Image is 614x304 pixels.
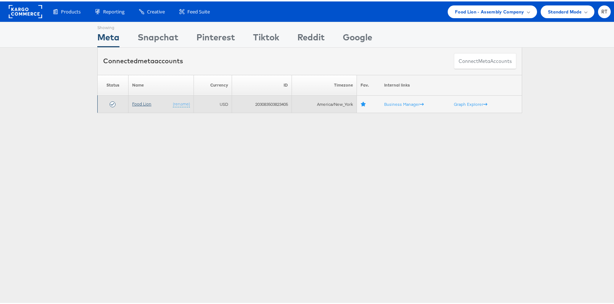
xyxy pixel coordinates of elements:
[132,100,151,105] a: Food Lion
[478,56,490,63] span: meta
[194,73,232,94] th: Currency
[384,100,424,105] a: Business Manager
[97,29,119,46] div: Meta
[196,29,235,46] div: Pinterest
[601,8,608,13] span: RT
[292,94,357,112] td: America/New_York
[194,94,232,112] td: USD
[138,29,178,46] div: Snapchat
[98,73,129,94] th: Status
[454,52,516,68] button: ConnectmetaAccounts
[61,7,81,14] span: Products
[147,7,165,14] span: Creative
[103,55,183,64] div: Connected accounts
[187,7,210,14] span: Feed Suite
[97,21,119,29] div: Showing
[455,7,524,14] span: Food Lion - Assembly Company
[128,73,194,94] th: Name
[232,94,292,112] td: 203083503823405
[297,29,325,46] div: Reddit
[253,29,279,46] div: Tiktok
[173,100,190,106] a: (rename)
[343,29,372,46] div: Google
[292,73,357,94] th: Timezone
[454,100,487,105] a: Graph Explorer
[103,7,125,14] span: Reporting
[138,55,154,64] span: meta
[548,7,582,14] span: Standard Mode
[232,73,292,94] th: ID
